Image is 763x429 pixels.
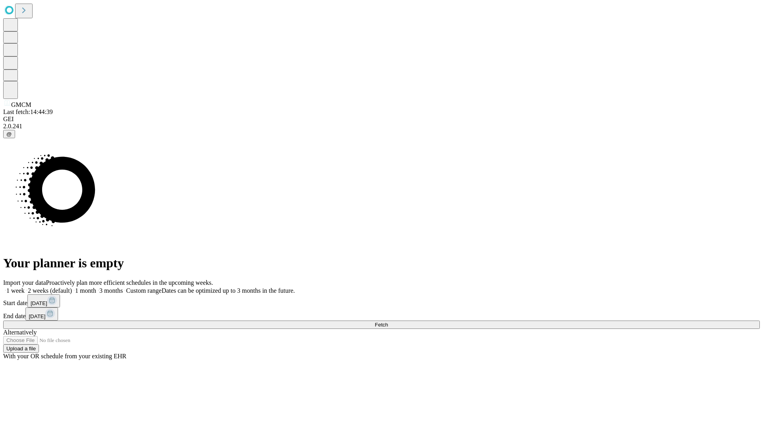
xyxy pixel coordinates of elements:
[11,101,31,108] span: GMCM
[27,294,60,307] button: [DATE]
[3,329,37,336] span: Alternatively
[162,287,295,294] span: Dates can be optimized up to 3 months in the future.
[3,279,46,286] span: Import your data
[3,353,126,359] span: With your OR schedule from your existing EHR
[75,287,96,294] span: 1 month
[99,287,123,294] span: 3 months
[29,313,45,319] span: [DATE]
[126,287,161,294] span: Custom range
[6,287,25,294] span: 1 week
[6,131,12,137] span: @
[28,287,72,294] span: 2 weeks (default)
[3,130,15,138] button: @
[3,307,760,321] div: End date
[375,322,388,328] span: Fetch
[3,321,760,329] button: Fetch
[3,344,39,353] button: Upload a file
[3,108,53,115] span: Last fetch: 14:44:39
[25,307,58,321] button: [DATE]
[31,300,47,306] span: [DATE]
[3,256,760,271] h1: Your planner is empty
[3,123,760,130] div: 2.0.241
[46,279,213,286] span: Proactively plan more efficient schedules in the upcoming weeks.
[3,116,760,123] div: GEI
[3,294,760,307] div: Start date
